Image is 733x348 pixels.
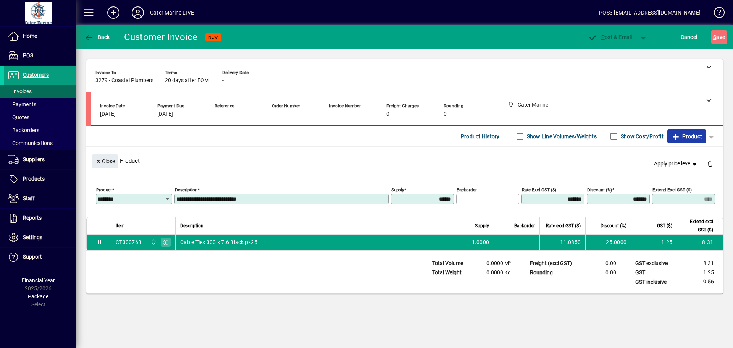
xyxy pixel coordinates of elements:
span: Supply [475,222,489,230]
span: [DATE] [100,111,116,117]
span: Financial Year [22,277,55,283]
span: P [601,34,605,40]
span: Support [23,254,42,260]
a: Communications [4,137,76,150]
span: 1.0000 [472,238,489,246]
td: GST inclusive [631,277,677,287]
span: Item [116,222,125,230]
span: Suppliers [23,156,45,162]
app-page-header-button: Delete [701,160,719,167]
button: Product History [458,129,503,143]
span: Product [671,130,702,142]
span: Payments [8,101,36,107]
a: Reports [4,209,76,228]
span: Extend excl GST ($) [682,217,713,234]
button: Product [667,129,706,143]
span: - [329,111,331,117]
button: Cancel [679,30,699,44]
a: Invoices [4,85,76,98]
span: Product History [461,130,500,142]
span: Cable Ties 300 x 7.6 Black pk25 [180,238,257,246]
td: 0.0000 M³ [474,259,520,268]
a: Products [4,170,76,189]
button: Add [101,6,126,19]
mat-label: Description [175,187,197,193]
span: Backorder [514,222,535,230]
td: Freight (excl GST) [526,259,580,268]
mat-label: Discount (%) [587,187,612,193]
span: - [222,78,224,84]
span: Quotes [8,114,29,120]
td: Total Volume [428,259,474,268]
button: Close [92,154,118,168]
button: Save [711,30,727,44]
mat-label: Extend excl GST ($) [652,187,692,193]
td: GST [631,268,677,277]
span: 20 days after EOM [165,78,209,84]
button: Apply price level [651,157,701,171]
td: 0.00 [580,259,625,268]
span: Settings [23,234,42,240]
label: Show Cost/Profit [619,133,664,140]
span: - [272,111,273,117]
span: Package [28,293,48,299]
span: Products [23,176,45,182]
button: Post & Email [584,30,636,44]
span: Communications [8,140,53,146]
td: 25.0000 [585,235,631,250]
label: Show Line Volumes/Weights [525,133,597,140]
span: NEW [208,35,218,40]
span: Invoices [8,88,32,94]
span: S [713,34,716,40]
app-page-header-button: Back [76,30,118,44]
button: Back [82,30,112,44]
td: Total Weight [428,268,474,277]
span: Close [95,155,115,168]
div: POS3 [EMAIL_ADDRESS][DOMAIN_NAME] [599,6,701,19]
td: 1.25 [631,235,677,250]
a: Knowledge Base [708,2,723,26]
span: GST ($) [657,222,672,230]
td: 0.0000 Kg [474,268,520,277]
span: Description [180,222,203,230]
span: Cancel [681,31,697,43]
button: Delete [701,154,719,173]
div: CT30076B [116,238,142,246]
div: Cater Marine LIVE [150,6,194,19]
div: 11.0850 [544,238,581,246]
span: 3279 - Coastal Plumbers [95,78,153,84]
div: Product [86,147,723,175]
td: 8.31 [677,235,723,250]
td: 1.25 [677,268,723,277]
a: Quotes [4,111,76,124]
span: Discount (%) [601,222,626,230]
span: Rate excl GST ($) [546,222,581,230]
span: ost & Email [588,34,632,40]
button: Profile [126,6,150,19]
span: Backorders [8,127,39,133]
mat-label: Supply [391,187,404,193]
a: Payments [4,98,76,111]
span: 0 [386,111,389,117]
span: POS [23,52,33,58]
a: Suppliers [4,150,76,169]
span: Back [84,34,110,40]
span: Apply price level [654,160,698,168]
span: Staff [23,195,35,201]
td: 8.31 [677,259,723,268]
span: Customers [23,72,49,78]
span: Cater Marine [149,238,157,246]
div: Customer Invoice [124,31,198,43]
a: POS [4,46,76,65]
mat-label: Backorder [457,187,477,193]
span: - [215,111,216,117]
td: 0.00 [580,268,625,277]
td: GST exclusive [631,259,677,268]
a: Settings [4,228,76,247]
td: Rounding [526,268,580,277]
mat-label: Product [96,187,112,193]
span: ave [713,31,725,43]
a: Support [4,248,76,267]
td: 9.56 [677,277,723,287]
span: 0 [444,111,447,117]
